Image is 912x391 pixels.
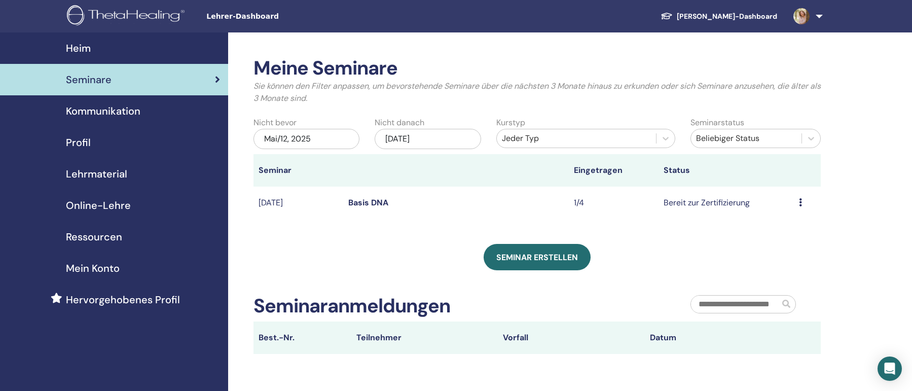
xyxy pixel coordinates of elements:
[253,295,450,318] h2: Seminaranmeldungen
[351,322,498,354] th: Teilnehmer
[498,322,644,354] th: Vorfall
[793,8,810,24] img: default.jpg
[496,117,525,129] label: Kurstyp
[66,135,91,150] span: Profil
[659,187,793,220] td: Bereit zur Zertifizierung
[696,132,796,145] div: Beliebiger Status
[253,129,359,149] div: Mai/12, 2025
[375,129,481,149] div: [DATE]
[253,117,297,129] label: Nicht bevor
[66,41,91,56] span: Heim
[496,252,578,263] span: Seminar erstellen
[253,57,821,80] h2: Meine Seminare
[375,117,424,129] label: Nicht danach
[66,261,120,276] span: Mein Konto
[645,322,791,354] th: Datum
[66,198,131,213] span: Online-Lehre
[569,187,659,220] td: 1/4
[66,103,140,119] span: Kommunikation
[253,154,344,187] th: Seminar
[661,12,673,20] img: graduation-cap-white.svg
[206,11,358,22] span: Lehrer-Dashboard
[652,7,785,26] a: [PERSON_NAME]-Dashboard
[502,132,651,145] div: Jeder Typ
[253,80,821,104] p: Sie können den Filter anpassen, um bevorstehende Seminare über die nächsten 3 Monate hinaus zu er...
[484,244,591,270] a: Seminar erstellen
[348,197,388,208] a: Basis DNA
[253,322,351,354] th: Best.-Nr.
[66,292,180,307] span: Hervorgehobenes Profil
[67,5,188,28] img: logo.png
[66,166,127,182] span: Lehrmaterial
[253,187,344,220] td: [DATE]
[659,154,793,187] th: Status
[569,154,659,187] th: Eingetragen
[66,229,122,244] span: Ressourcen
[878,357,902,381] div: Open Intercom Messenger
[66,72,112,87] span: Seminare
[690,117,744,129] label: Seminarstatus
